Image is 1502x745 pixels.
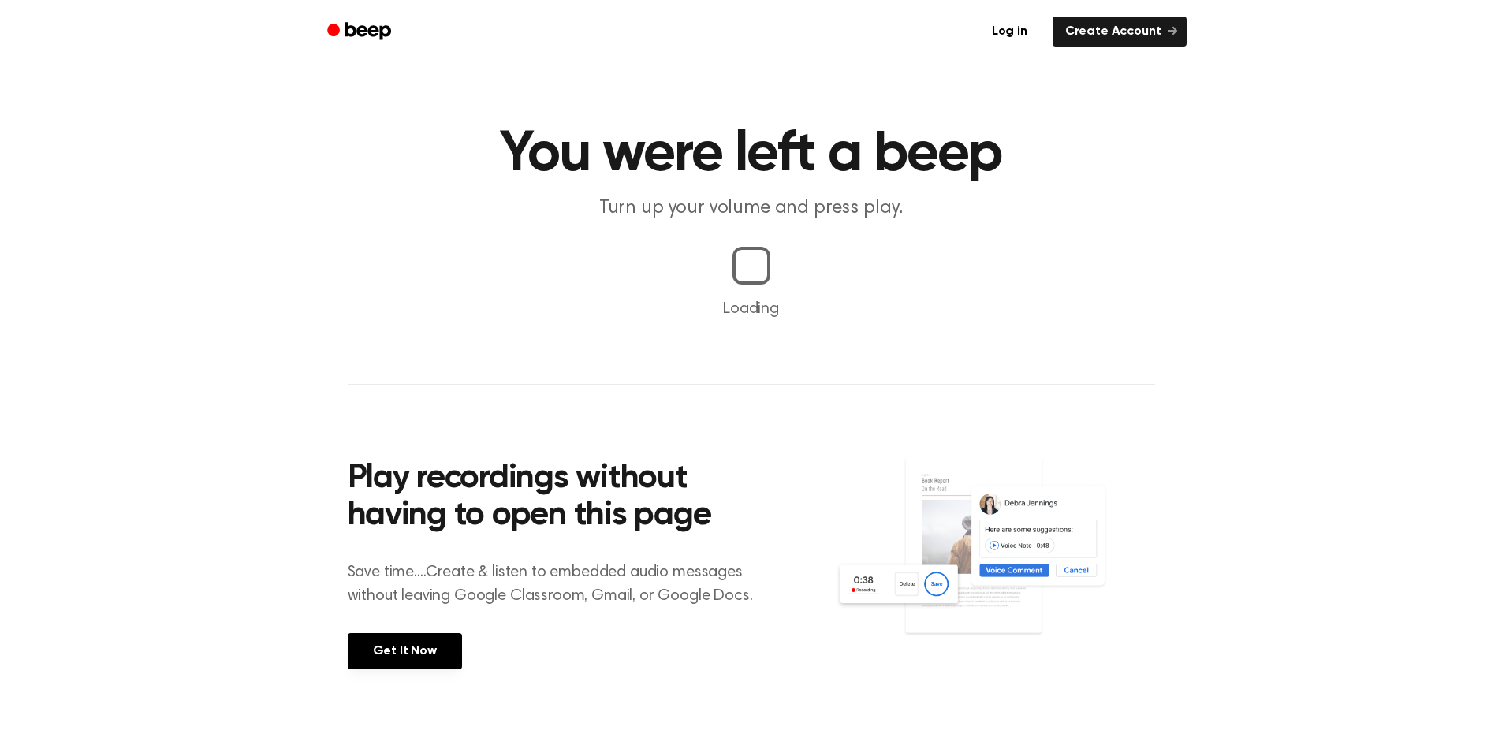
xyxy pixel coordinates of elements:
h2: Play recordings without having to open this page [348,460,773,535]
img: Voice Comments on Docs and Recording Widget [835,456,1154,668]
a: Get It Now [348,633,462,669]
p: Loading [19,297,1483,321]
p: Turn up your volume and press play. [449,196,1054,222]
h1: You were left a beep [348,126,1155,183]
a: Log in [976,13,1043,50]
p: Save time....Create & listen to embedded audio messages without leaving Google Classroom, Gmail, ... [348,561,773,608]
a: Create Account [1053,17,1187,47]
a: Beep [316,17,405,47]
